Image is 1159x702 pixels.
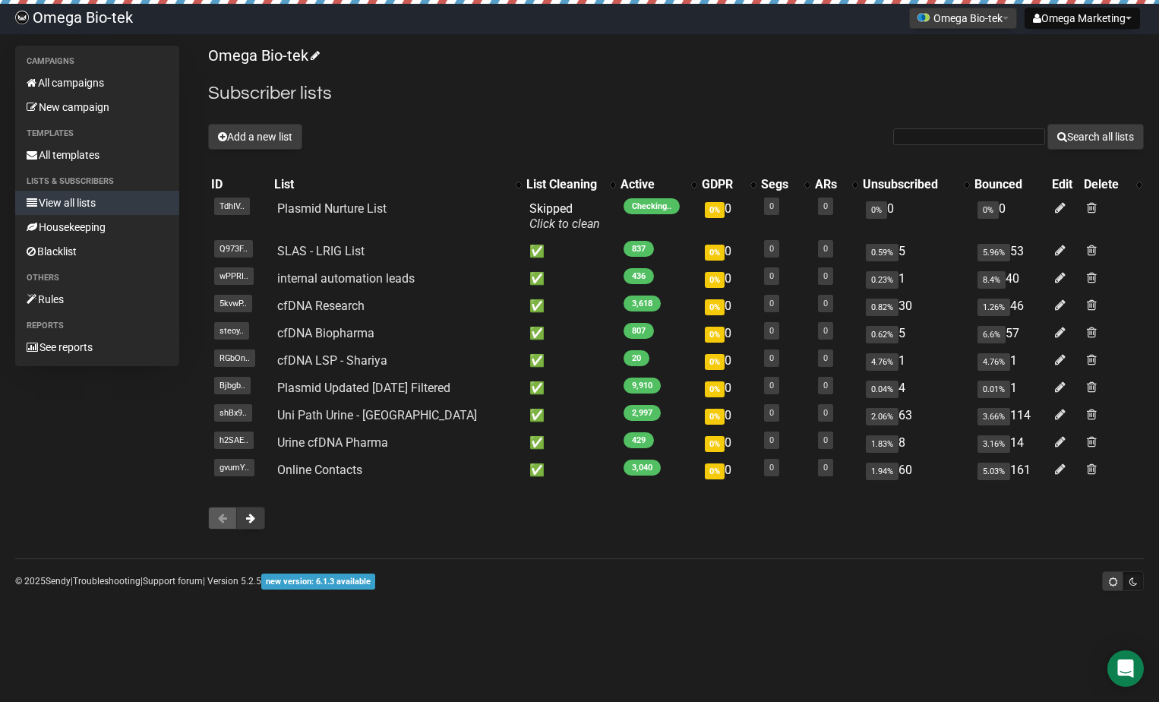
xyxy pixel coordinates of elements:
[769,435,774,445] a: 0
[860,375,971,402] td: 4
[971,292,1049,320] td: 46
[15,269,179,287] li: Others
[529,201,600,231] span: Skipped
[699,429,757,457] td: 0
[705,202,725,218] span: 0%
[705,327,725,343] span: 0%
[261,576,375,587] a: new version: 6.1.3 available
[1081,174,1144,195] th: Delete: No sort applied, activate to apply an ascending sort
[523,429,617,457] td: ✅
[977,408,1010,425] span: 3.66%
[15,11,29,24] img: 1701ad020795bef423df3e17313bb685
[823,353,828,363] a: 0
[974,177,1046,192] div: Bounced
[860,292,971,320] td: 30
[977,326,1006,343] span: 6.6%
[277,381,450,395] a: Plasmid Updated [DATE] Filtered
[705,409,725,425] span: 0%
[699,347,757,375] td: 0
[917,11,930,24] img: favicons
[1107,650,1144,687] div: Open Intercom Messenger
[769,353,774,363] a: 0
[15,191,179,215] a: View all lists
[15,125,179,143] li: Templates
[208,124,302,150] button: Add a new list
[624,198,680,214] span: Checking..
[15,239,179,264] a: Blacklist
[860,265,971,292] td: 1
[699,174,757,195] th: GDPR: No sort applied, activate to apply an ascending sort
[909,8,1017,29] button: Omega Bio-tek
[971,320,1049,347] td: 57
[15,215,179,239] a: Housekeeping
[971,265,1049,292] td: 40
[277,408,477,422] a: Uni Path Urine - [GEOGRAPHIC_DATA]
[971,347,1049,375] td: 1
[523,320,617,347] td: ✅
[15,52,179,71] li: Campaigns
[705,299,725,315] span: 0%
[977,353,1010,371] span: 4.76%
[1047,124,1144,150] button: Search all lists
[699,320,757,347] td: 0
[866,353,898,371] span: 4.76%
[702,177,742,192] div: GDPR
[523,457,617,484] td: ✅
[705,463,725,479] span: 0%
[624,350,649,366] span: 20
[699,375,757,402] td: 0
[769,201,774,211] a: 0
[699,265,757,292] td: 0
[977,299,1010,316] span: 1.26%
[624,378,661,394] span: 9,910
[761,177,797,192] div: Segs
[705,354,725,370] span: 0%
[274,177,508,192] div: List
[769,271,774,281] a: 0
[1084,177,1129,192] div: Delete
[977,435,1010,453] span: 3.16%
[705,272,725,288] span: 0%
[624,460,661,476] span: 3,040
[214,295,252,312] span: 5kvwP..
[214,198,250,215] span: TdhIV..
[971,174,1049,195] th: Bounced: No sort applied, sorting is disabled
[860,195,971,238] td: 0
[758,174,812,195] th: Segs: No sort applied, activate to apply an ascending sort
[1052,177,1078,192] div: Edit
[208,174,271,195] th: ID: No sort applied, sorting is disabled
[977,244,1010,261] span: 5.96%
[214,404,252,422] span: shBx9..
[523,174,617,195] th: List Cleaning: No sort applied, activate to apply an ascending sort
[823,381,828,391] a: 0
[15,172,179,191] li: Lists & subscribers
[823,201,828,211] a: 0
[46,576,71,587] a: Sendy
[863,177,955,192] div: Unsubscribed
[971,195,1049,238] td: 0
[214,377,251,394] span: Bjbgb..
[866,463,898,480] span: 1.94%
[823,326,828,336] a: 0
[866,381,898,398] span: 0.04%
[860,429,971,457] td: 8
[769,463,774,473] a: 0
[860,238,971,265] td: 5
[277,201,387,216] a: Plasmid Nurture List
[705,245,725,261] span: 0%
[624,241,654,257] span: 837
[1025,8,1140,29] button: Omega Marketing
[971,429,1049,457] td: 14
[971,457,1049,484] td: 161
[523,347,617,375] td: ✅
[866,299,898,316] span: 0.82%
[977,271,1006,289] span: 8.4%
[866,435,898,453] span: 1.83%
[15,71,179,95] a: All campaigns
[705,381,725,397] span: 0%
[977,381,1010,398] span: 0.01%
[277,463,362,477] a: Online Contacts
[15,287,179,311] a: Rules
[769,408,774,418] a: 0
[866,271,898,289] span: 0.23%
